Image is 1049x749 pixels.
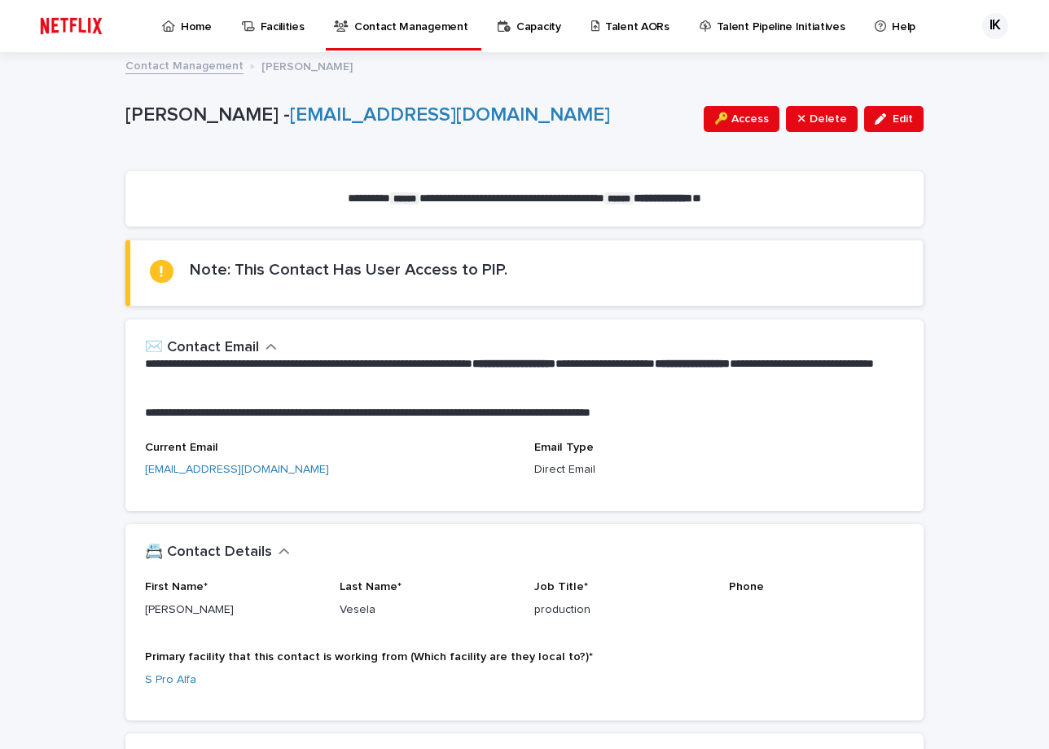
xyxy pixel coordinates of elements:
a: [EMAIL_ADDRESS][DOMAIN_NAME] [145,464,329,475]
span: Email Type [534,442,594,453]
h2: ✉️ Contact Email [145,339,259,357]
span: Edit [893,113,913,125]
div: IK [982,13,1008,39]
button: ✉️ Contact Email [145,339,277,357]
p: [PERSON_NAME] [261,56,353,74]
h2: Note: This Contact Has User Access to PIP. [190,260,507,280]
img: ifQbXi3ZQGMSEF7WDB7W [33,10,110,42]
a: [EMAIL_ADDRESS][DOMAIN_NAME] [290,105,610,125]
p: production [534,601,709,619]
span: Last Name* [340,581,402,593]
p: [PERSON_NAME] - [125,104,691,127]
a: S Pro Alfa [145,672,196,689]
span: Primary facility that this contact is working from (Which facility are they local to?)* [145,651,593,663]
p: [PERSON_NAME] [145,601,320,619]
button: Edit [864,106,924,132]
a: Contact Management [125,55,244,74]
span: ⤫ Delete [797,111,847,127]
button: 🔑 Access [704,106,779,132]
span: Current Email [145,442,218,453]
span: 🔑 Access [714,111,769,127]
span: Phone [729,581,764,593]
button: 📇 Contact Details [145,544,290,562]
p: Direct Email [534,461,904,478]
span: First Name* [145,581,208,593]
h2: 📇 Contact Details [145,544,272,562]
button: ⤫ Delete [786,106,858,132]
span: Job Title* [534,581,588,593]
p: Vesela [340,601,515,619]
